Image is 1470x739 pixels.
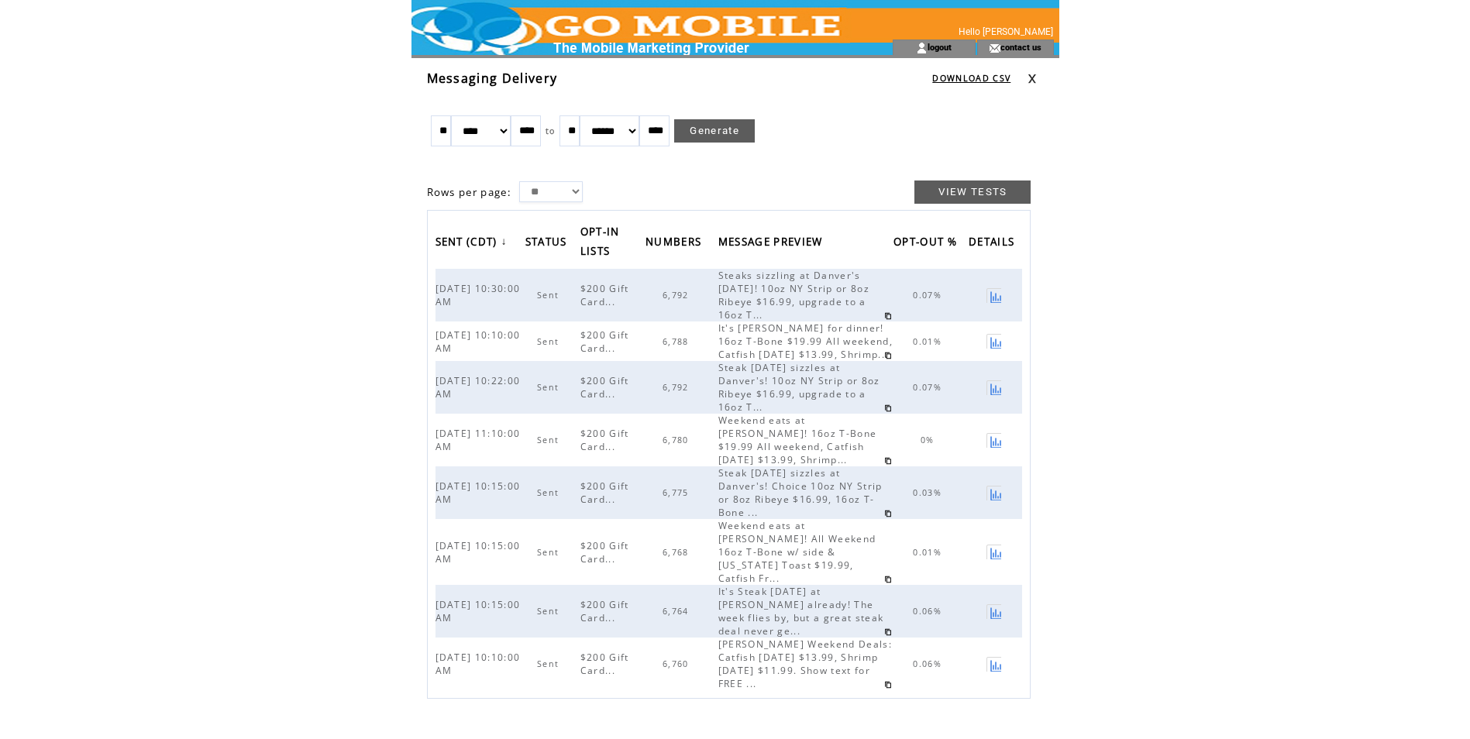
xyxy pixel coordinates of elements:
[893,230,965,256] a: OPT-OUT %
[718,638,892,690] span: [PERSON_NAME] Weekend Deals: Catfish [DATE] $13.99, Shrimp [DATE] $11.99. Show text for FREE ...
[663,606,693,617] span: 6,764
[893,231,961,256] span: OPT-OUT %
[427,70,558,87] span: Messaging Delivery
[913,382,945,393] span: 0.07%
[1000,42,1041,52] a: contact us
[580,282,629,308] span: $200 Gift Card...
[663,487,693,498] span: 6,775
[580,221,620,266] span: OPT-IN LISTS
[537,336,563,347] span: Sent
[989,42,1000,54] img: contact_us_icon.gif
[435,230,511,256] a: SENT (CDT)↓
[913,547,945,558] span: 0.01%
[580,598,629,624] span: $200 Gift Card...
[718,414,877,466] span: Weekend eats at [PERSON_NAME]! 16oz T-Bone $19.99 All weekend, Catfish [DATE] $13.99, Shrimp...
[537,658,563,669] span: Sent
[718,585,884,638] span: It's Steak [DATE] at [PERSON_NAME] already! The week flies by, but a great steak deal never ge...
[718,269,869,321] span: Steaks sizzling at Danver's [DATE]! 10oz NY Strip or 8oz Ribeye $16.99, upgrade to a 16oz T...
[674,119,755,143] a: Generate
[932,73,1010,84] a: DOWNLOAD CSV
[537,290,563,301] span: Sent
[525,230,575,256] a: STATUS
[663,435,693,445] span: 6,780
[537,435,563,445] span: Sent
[435,651,521,677] span: [DATE] 10:10:00 AM
[718,361,880,414] span: Steak [DATE] sizzles at Danver's! 10oz NY Strip or 8oz Ribeye $16.99, upgrade to a 16oz T...
[537,487,563,498] span: Sent
[663,547,693,558] span: 6,768
[580,427,629,453] span: $200 Gift Card...
[435,231,501,256] span: SENT (CDT)
[913,487,945,498] span: 0.03%
[663,290,693,301] span: 6,792
[916,42,928,54] img: account_icon.gif
[435,427,521,453] span: [DATE] 11:10:00 AM
[663,658,693,669] span: 6,760
[435,479,521,506] span: [DATE] 10:15:00 AM
[913,658,945,669] span: 0.06%
[435,328,521,355] span: [DATE] 10:10:00 AM
[537,547,563,558] span: Sent
[718,230,831,256] a: MESSAGE PREVIEW
[537,382,563,393] span: Sent
[645,230,709,256] a: NUMBERS
[928,42,952,52] a: logout
[427,185,512,199] span: Rows per page:
[663,382,693,393] span: 6,792
[435,598,521,624] span: [DATE] 10:15:00 AM
[435,282,521,308] span: [DATE] 10:30:00 AM
[580,479,629,506] span: $200 Gift Card...
[580,328,629,355] span: $200 Gift Card...
[718,321,893,361] span: It's [PERSON_NAME] for dinner! 16oz T-Bone $19.99 All weekend, Catfish [DATE] $13.99, Shrimp...
[913,606,945,617] span: 0.06%
[546,125,556,136] span: to
[718,519,876,585] span: Weekend eats at [PERSON_NAME]! All Weekend 16oz T-Bone w/ side & [US_STATE] Toast $19.99, Catfish...
[914,180,1031,204] a: VIEW TESTS
[969,231,1018,256] span: DETAILS
[913,290,945,301] span: 0.07%
[718,466,883,519] span: Steak [DATE] sizzles at Danver's! Choice 10oz NY Strip or 8oz Ribeye $16.99, 16oz T-Bone ...
[580,539,629,565] span: $200 Gift Card...
[913,336,945,347] span: 0.01%
[921,435,938,445] span: 0%
[718,231,827,256] span: MESSAGE PREVIEW
[580,651,629,677] span: $200 Gift Card...
[580,374,629,400] span: $200 Gift Card...
[435,374,521,400] span: [DATE] 10:22:00 AM
[537,606,563,617] span: Sent
[663,336,693,347] span: 6,788
[645,231,705,256] span: NUMBERS
[435,539,521,565] span: [DATE] 10:15:00 AM
[959,26,1053,37] span: Hello [PERSON_NAME]
[525,231,571,256] span: STATUS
